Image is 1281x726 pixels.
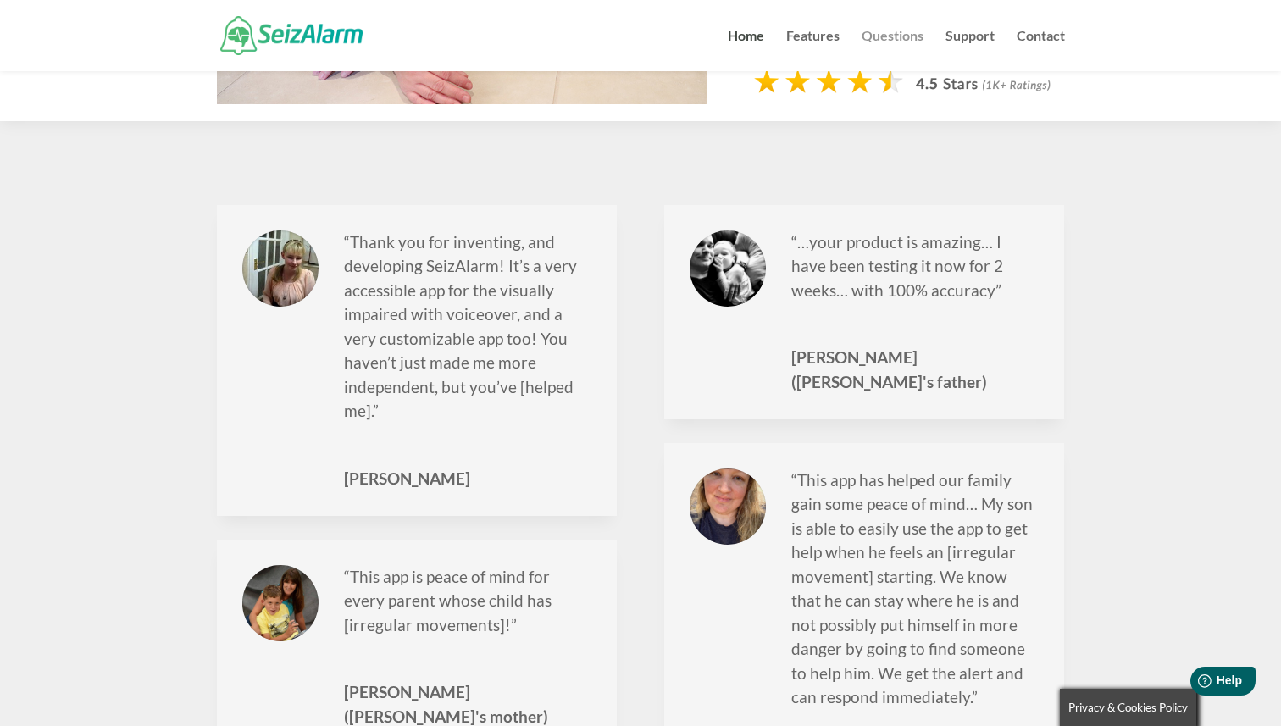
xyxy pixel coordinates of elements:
[728,30,764,71] a: Home
[344,230,592,440] p: “Thank you for inventing, and developing SeizAlarm! It’s a very accessible app for the visually i...
[344,565,592,654] p: “This app is peace of mind for every parent whose child has [irregular movements]!”
[786,30,840,71] a: Features
[791,470,1033,707] span: “This app has helped our family gain some peace of mind… My son is able to easily use the app to ...
[791,346,1040,394] span: [PERSON_NAME] ([PERSON_NAME]'s father)
[1068,701,1188,714] span: Privacy & Cookies Policy
[220,16,363,54] img: SeizAlarm
[344,467,592,491] span: [PERSON_NAME]
[945,30,995,71] a: Support
[862,30,923,71] a: Questions
[1017,30,1065,71] a: Contact
[791,230,1040,319] p: “…your product is amazing… I have been testing it now for 2 weeks… with 100% accuracy”
[753,67,1064,102] img: app-store-rating-stars
[1130,660,1262,707] iframe: Help widget launcher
